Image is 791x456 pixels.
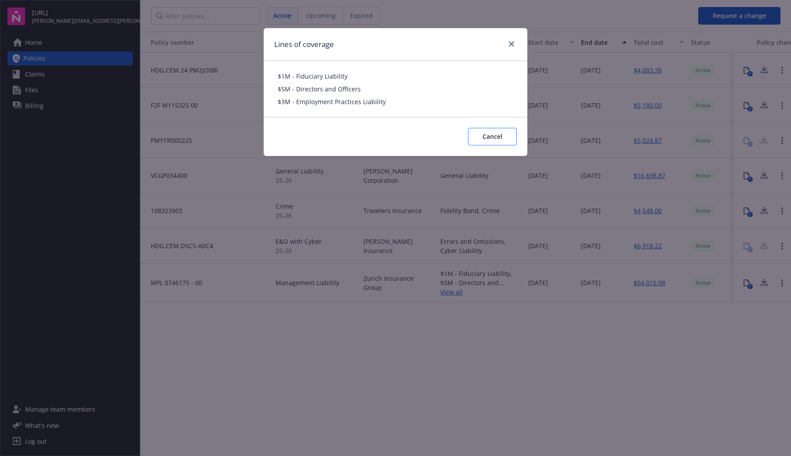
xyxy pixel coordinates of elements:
span: $1M - Fiduciary Liability [278,72,513,81]
span: $3M - Employment Practices Liability [278,97,513,106]
span: $5M - Directors and Officers [278,84,513,94]
span: Cancel [483,132,502,141]
button: Cancel [468,128,517,145]
a: close [506,39,517,49]
h1: Lines of coverage [274,39,334,50]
